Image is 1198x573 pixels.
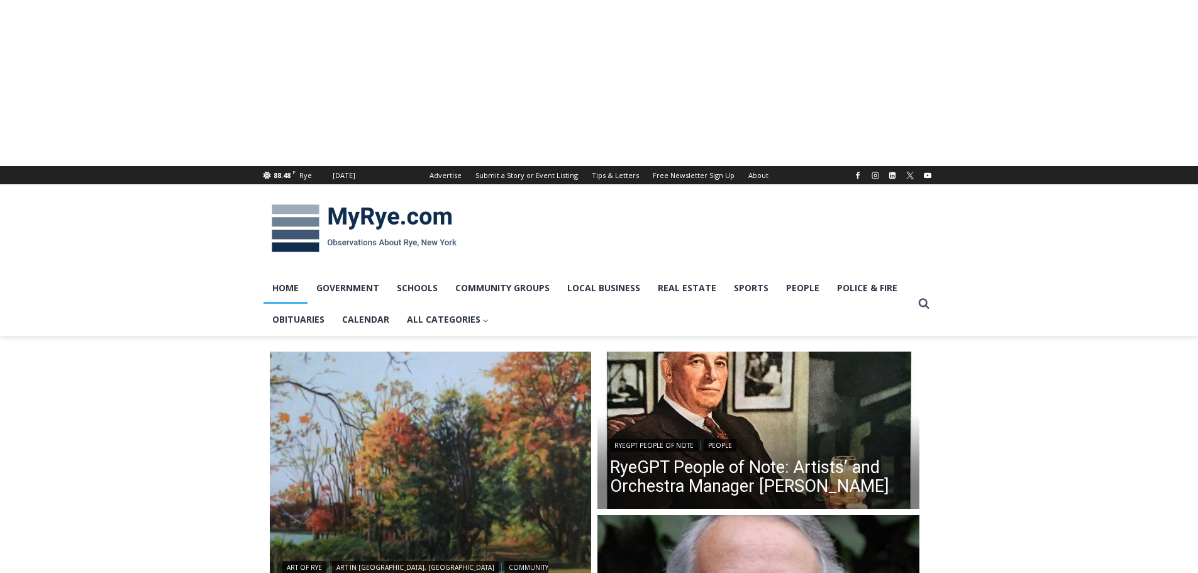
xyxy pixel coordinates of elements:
[850,168,865,183] a: Facebook
[902,168,918,183] a: X
[423,166,469,184] a: Advertise
[597,352,919,513] a: Read More RyeGPT People of Note: Artists’ and Orchestra Manager Arthur Judson
[912,292,935,315] button: View Search Form
[828,272,906,304] a: Police & Fire
[263,272,308,304] a: Home
[868,168,883,183] a: Instagram
[263,272,912,336] nav: Primary Navigation
[407,313,489,326] span: All Categories
[741,166,775,184] a: About
[308,272,388,304] a: Government
[423,166,775,184] nav: Secondary Navigation
[646,166,741,184] a: Free Newsletter Sign Up
[610,439,698,452] a: RyeGPT People of Note
[777,272,828,304] a: People
[292,169,296,175] span: F
[263,304,333,335] a: Obituaries
[920,168,935,183] a: YouTube
[610,458,907,496] a: RyeGPT People of Note: Artists’ and Orchestra Manager [PERSON_NAME]
[333,170,355,181] div: [DATE]
[446,272,558,304] a: Community Groups
[398,304,498,335] a: All Categories
[649,272,725,304] a: Real Estate
[263,196,465,261] img: MyRye.com
[585,166,646,184] a: Tips & Letters
[558,272,649,304] a: Local Business
[725,272,777,304] a: Sports
[885,168,900,183] a: Linkedin
[274,170,291,180] span: 88.48
[597,352,919,513] img: (PHOTO: Lord Calvert Whiskey ad, featuring Arthur Judson, 1946. Public Domain.)
[704,439,736,452] a: People
[388,272,446,304] a: Schools
[469,166,585,184] a: Submit a Story or Event Listing
[610,437,907,452] div: |
[299,170,312,181] div: Rye
[333,304,398,335] a: Calendar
